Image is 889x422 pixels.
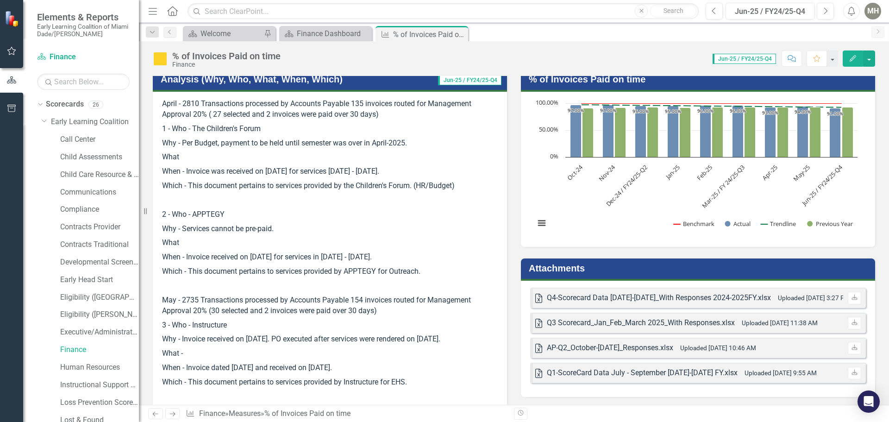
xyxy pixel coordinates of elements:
[37,74,130,90] input: Search Below...
[162,332,498,346] p: Why - Invoice received on [DATE]. PO executed after services were rendered on [DATE].
[842,107,853,157] path: Jun-25 / FY24/25-Q4, 93. Previous Year.
[172,61,281,68] div: Finance
[60,152,139,163] a: Child Assessments
[635,106,646,157] path: Dec-24 / FY24/25-Q2, 95. Actual.
[650,5,696,18] button: Search
[162,164,498,179] p: When - Invoice was received on [DATE] for services [DATE] - [DATE].
[729,6,811,17] div: Jun-25 / FY24/25-Q4
[60,187,139,198] a: Communications
[760,220,796,228] button: Show Trendline
[60,345,139,355] a: Finance
[162,136,498,151] p: Why - Per Budget, payment to be held until semester was over in April-2025.
[712,107,723,157] path: Feb-25, 93. Previous Year.
[162,404,498,418] p: 4 - Who - Jaybee Educational
[297,28,369,39] div: Finance Dashboard
[60,134,139,145] a: Call Center
[162,375,498,390] p: Which - This document pertains to services provided by Instructure for EHS.
[668,106,679,157] path: Jan-25, 95. Actual.
[60,380,139,391] a: Instructional Support Services
[580,103,843,109] g: Trendline, series 3 of 4. Line with 9 data points.
[60,362,139,373] a: Human Resources
[46,99,84,110] a: Scorecards
[858,391,880,413] div: Open Intercom Messenger
[162,122,498,136] p: 1 - Who - The Children's Forum
[547,318,735,328] div: Q3 Scorecard_Jan_Feb_March 2025_With Responses.xlsx
[795,108,811,115] text: 94.00%
[51,117,139,127] a: Early Learning Coalition
[742,319,818,327] small: Uploaded [DATE] 11:38 AM
[530,99,866,238] div: Chart. Highcharts interactive chart.
[664,7,683,14] span: Search
[674,220,714,228] button: Show Benchmark
[582,108,594,157] path: Oct-24, 91. Previous Year.
[153,51,168,66] img: Caution
[60,275,139,285] a: Early Head Start
[550,152,558,160] text: 0%
[547,343,673,353] div: AP-Q2_October-[DATE]_Responses.xlsx
[713,54,776,64] span: Jun-25 / FY24/25-Q4
[799,163,844,208] text: Jun-25 / FY24/25-Q4
[161,74,413,84] h3: Analysis (Why, Who, What, When, Which)
[60,257,139,268] a: Developmental Screening Compliance
[162,150,498,164] p: What
[745,369,817,377] small: Uploaded [DATE] 9:55 AM
[162,346,498,361] p: What -
[697,107,714,114] text: 96.00%
[162,222,498,236] p: Why - Services cannot be pre-paid.
[37,23,130,38] small: Early Learning Coalition of Miami Dade/[PERSON_NAME]
[162,318,498,333] p: 3 - Who - Instructure
[162,236,498,250] p: What
[536,98,558,107] text: 100.00%
[864,3,881,19] div: MH
[603,105,614,157] path: Nov-24, 97. Actual.
[37,12,130,23] span: Elements & Reports
[680,344,756,352] small: Uploaded [DATE] 10:46 AM
[680,108,691,157] path: Jan-25, 92. Previous Year.
[568,107,584,113] text: 97.00%
[162,293,498,318] p: May - 2735 Transactions processed by Accounts Payable 154 invoices routed for Management Approval...
[565,163,584,182] text: Oct-24
[229,409,261,418] a: Measures
[647,107,658,157] path: Dec-24 / FY24/25-Q2, 93. Previous Year.
[600,107,616,113] text: 97.00%
[188,3,699,19] input: Search ClearPoint...
[777,107,789,157] path: Apr-25, 93. Previous Year.
[827,110,843,117] text: 91.00%
[60,397,139,408] a: Loss Prevention Scorecard
[185,28,262,39] a: Welcome
[162,208,498,222] p: 2 - Who - APPTEGY
[535,217,548,230] button: View chart menu, Chart
[529,263,870,273] h3: Attachments
[615,108,626,157] path: Nov-24, 92. Previous Year.
[725,220,751,228] button: Show Actual
[282,28,369,39] a: Finance Dashboard
[37,52,130,63] a: Finance
[88,101,103,108] div: 26
[438,75,501,85] span: Jun-25 / FY24/25-Q4
[570,105,841,157] g: Actual, series 2 of 4. Bar series with 9 bars.
[765,107,776,157] path: Apr-25, 93. Actual.
[570,105,582,157] path: Oct-24, 97. Actual.
[60,292,139,303] a: Eligibility ([GEOGRAPHIC_DATA])
[529,74,870,84] h3: % of Invoices Paid on time
[810,107,821,157] path: May-25, 93. Previous Year.
[663,163,682,182] text: Jan-25
[162,99,498,122] p: April - 2810 Transactions processed by Accounts Payable 135 invoices routed for Management Approv...
[200,28,262,39] div: Welcome
[162,179,498,193] p: Which - This document pertains to services provided by the Children's Forum. (HR/Budget)
[547,293,771,303] div: Q4-Scorecard Data [DATE]-[DATE]_With Responses 2024-2025FY.xlsx
[539,125,558,133] text: 50.00%
[393,29,466,40] div: % of Invoices Paid on time
[726,3,814,19] button: Jun-25 / FY24/25-Q4
[60,327,139,338] a: Executive/Administrative
[807,220,854,228] button: Show Previous Year
[582,107,853,157] g: Previous Year, series 4 of 4. Bar series with 9 bars.
[760,163,779,182] text: Apr-25
[830,108,841,157] path: Jun-25 / FY24/25-Q4, 91. Actual.
[730,107,746,114] text: 96.00%
[745,107,756,157] path: Mar-25 / FY 24/25-Q3, 93. Previous Year.
[60,204,139,215] a: Compliance
[5,11,21,27] img: ClearPoint Strategy
[60,309,139,320] a: Eligibility ([PERSON_NAME])
[597,163,617,183] text: Nov-24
